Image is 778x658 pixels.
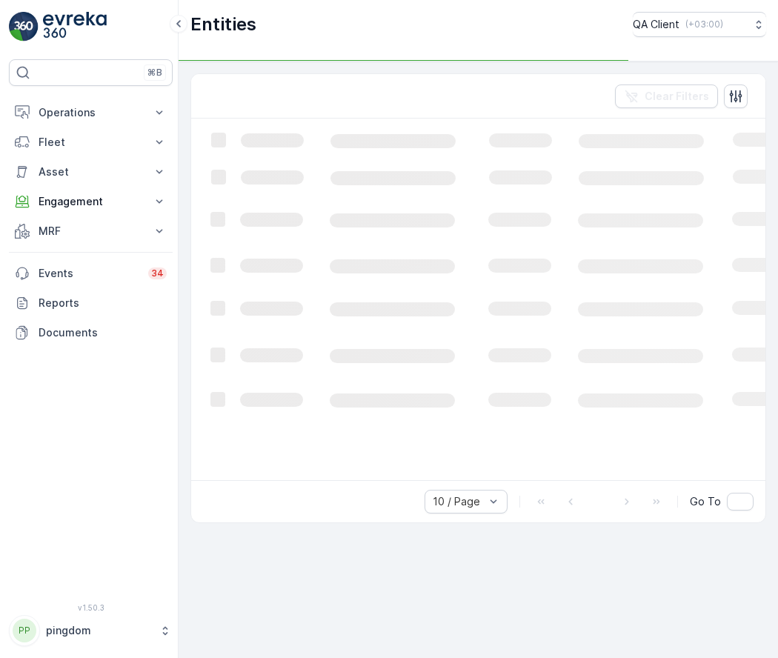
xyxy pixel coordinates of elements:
[13,619,36,642] div: PP
[39,105,143,120] p: Operations
[633,17,679,32] p: QA Client
[9,318,173,348] a: Documents
[9,98,173,127] button: Operations
[39,224,143,239] p: MRF
[43,12,107,41] img: logo_light-DOdMpM7g.png
[9,127,173,157] button: Fleet
[39,325,167,340] p: Documents
[9,187,173,216] button: Engagement
[9,216,173,246] button: MRF
[190,13,256,36] p: Entities
[39,266,139,281] p: Events
[645,89,709,104] p: Clear Filters
[9,259,173,288] a: Events34
[151,267,164,279] p: 34
[46,623,152,638] p: pingdom
[9,615,173,646] button: PPpingdom
[685,19,723,30] p: ( +03:00 )
[39,164,143,179] p: Asset
[9,157,173,187] button: Asset
[9,603,173,612] span: v 1.50.3
[39,296,167,310] p: Reports
[39,194,143,209] p: Engagement
[690,494,721,509] span: Go To
[9,288,173,318] a: Reports
[147,67,162,79] p: ⌘B
[39,135,143,150] p: Fleet
[9,12,39,41] img: logo
[615,84,718,108] button: Clear Filters
[633,12,766,37] button: QA Client(+03:00)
